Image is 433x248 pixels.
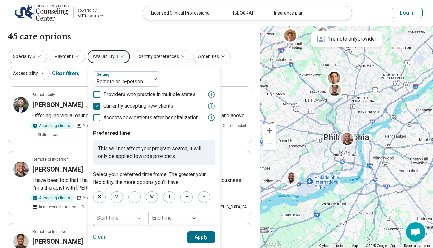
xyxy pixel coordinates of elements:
[152,215,172,221] label: End time
[266,6,348,20] div: Insurance plan
[32,176,247,192] p: I have been told that I have a good balance of light-heartedness, quirkiness, and seriousness. I'...
[163,191,175,203] div: T
[223,123,246,129] span: Out-of-pocket
[10,5,103,21] a: Drexel Universitypowered by
[311,31,382,47] div: 1 remote only provider
[32,156,69,162] p: Remote or In-person
[128,191,141,203] div: T
[97,215,119,221] label: Start time
[32,112,247,120] p: Offering individual online counseling for PA residents ages [DEMOGRAPHIC_DATA] and above.
[83,123,120,129] span: Young adults, Adults
[33,53,35,60] span: 3
[198,191,210,203] div: S
[93,140,215,165] p: This will not affect your program search, it will only be applied towards providers.
[38,132,60,138] span: Sliding scale
[116,53,118,60] span: 1
[263,124,276,137] button: Zoom in
[351,244,387,248] span: Map data ©2025 Google
[88,50,130,63] button: Availability1
[83,195,158,201] span: Young adults, Adults, Seniors (65 or older)
[8,67,50,80] button: Accessibility
[81,204,126,210] span: Out-of-network insurance
[32,92,55,98] p: Remote only
[32,100,83,109] h3: [PERSON_NAME]
[97,72,111,77] label: Setting
[406,222,425,242] div: Open chat
[32,237,83,246] h3: [PERSON_NAME]
[225,6,266,20] div: [GEOGRAPHIC_DATA], [GEOGRAPHIC_DATA]
[392,8,423,18] button: Log In
[103,114,198,122] span: Accepts new patients after hospitalization
[193,50,231,63] button: Amenities
[14,5,69,21] img: Drexel University
[30,122,74,129] div: Accepting clients
[32,229,69,234] p: Remote or In-person
[93,171,215,186] p: Select your preferred time frame. The greater your flexibility, the more options you'll have.
[133,50,190,63] button: Identity preferences
[198,204,247,210] div: [GEOGRAPHIC_DATA] , PA
[146,191,158,203] div: W
[30,194,74,202] div: Accepting clients
[52,66,79,81] div: Clear filters
[180,191,193,203] div: F
[404,244,431,248] a: Report a map error
[143,6,225,20] div: Licensed Clinical Professional Counselor (LCPC), Licensed Professional Clinical Counselor (LPCC),...
[93,129,215,137] p: Preferred time
[86,101,107,108] button: Premium
[8,31,71,42] h1: 45 care options
[103,102,173,110] span: Currently accepting new clients
[391,244,400,248] a: Terms (opens in new tab)
[263,137,276,150] button: Zoom out
[93,231,106,243] button: Clear
[187,231,216,243] button: Apply
[93,191,106,203] div: S
[8,50,47,63] button: Specialty3
[111,191,123,203] div: M
[32,165,83,174] h3: [PERSON_NAME]
[39,204,76,210] span: In-network insurance
[103,91,196,98] span: Providers who practice in multiple states
[78,7,103,13] div: powered by
[50,50,85,63] button: Payment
